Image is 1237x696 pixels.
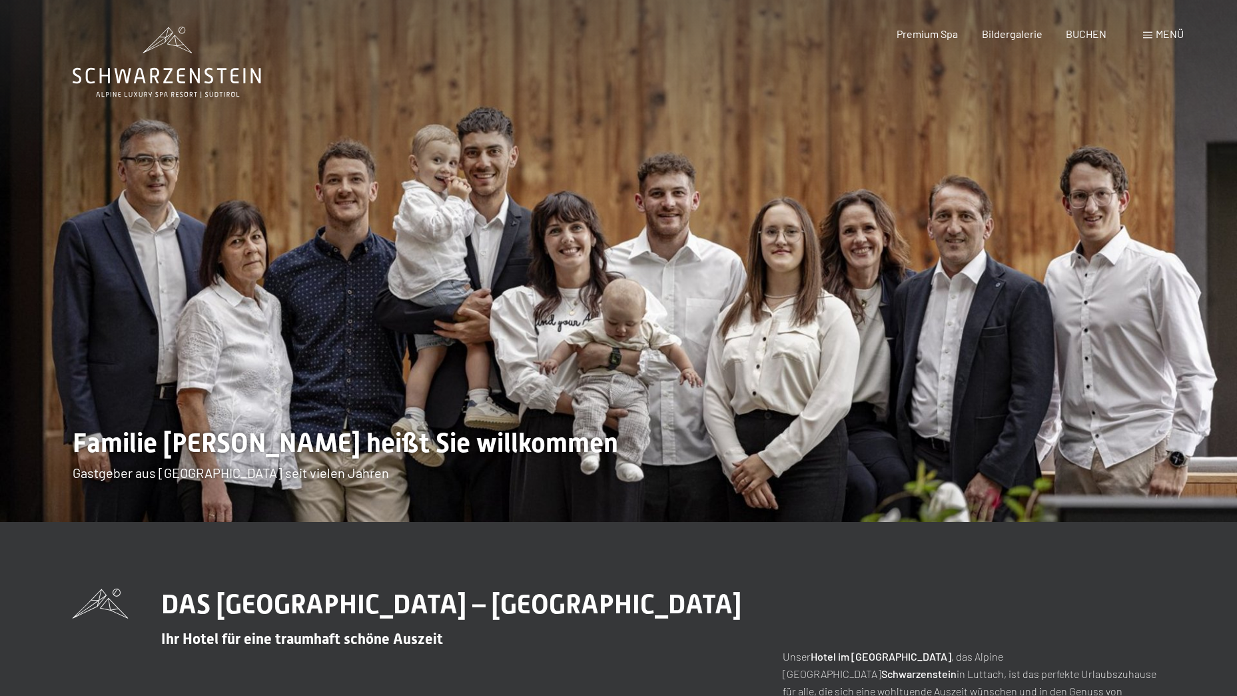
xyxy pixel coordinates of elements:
[811,650,951,663] strong: Hotel im [GEOGRAPHIC_DATA]
[161,631,443,647] span: Ihr Hotel für eine traumhaft schöne Auszeit
[73,465,389,481] span: Gastgeber aus [GEOGRAPHIC_DATA] seit vielen Jahren
[1066,27,1106,40] a: BUCHEN
[897,27,958,40] a: Premium Spa
[161,589,741,620] span: DAS [GEOGRAPHIC_DATA] – [GEOGRAPHIC_DATA]
[881,667,957,680] strong: Schwarzenstein
[73,427,618,459] span: Familie [PERSON_NAME] heißt Sie willkommen
[982,27,1042,40] a: Bildergalerie
[1156,27,1184,40] span: Menü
